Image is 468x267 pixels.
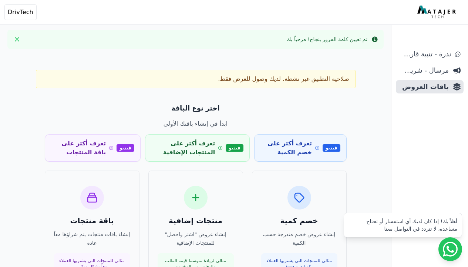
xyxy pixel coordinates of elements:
[261,215,337,226] h3: خصم كمية
[45,134,141,162] a: فيديو تعرف أكثر على باقة المنتجات
[36,70,356,88] div: صلاحية التطبيق غير نشطة. لديك وصول للعرض فقط.
[54,215,130,226] h3: باقة منتجات
[260,139,312,157] span: تعرف أكثر على خصم الكمية
[399,82,449,92] span: باقات العروض
[45,103,347,113] p: اختر نوع الباقة
[349,218,457,233] div: أهلاً بك! إذا كان لديك أي استفسار أو تحتاج مساعدة، لا تتردد في التواصل معنا
[254,134,347,162] a: فيديو تعرف أكثر على خصم الكمية
[323,144,340,152] span: فيديو
[158,215,234,226] h3: منتجات إضافية
[8,8,33,17] span: DrivTech
[51,139,106,157] span: تعرف أكثر على باقة المنتجات
[4,4,37,20] button: DrivTech
[399,65,449,76] span: مرسال - شريط دعاية
[54,230,130,247] p: إنشاء باقات منتجات يتم شراؤها معاً عادة
[11,33,23,45] button: Close
[151,139,215,157] span: تعرف أكثر على المنتجات الإضافية
[145,134,250,162] a: فيديو تعرف أكثر على المنتجات الإضافية
[417,6,458,19] img: MatajerTech Logo
[261,230,337,247] p: إنشاء عروض خصم متدرجة حسب الكمية
[117,144,134,152] span: فيديو
[45,119,347,128] p: ابدأ في إنشاء باقتك الأولى
[158,230,234,247] p: إنشاء عروض "اشتر واحصل" للمنتجات الإضافية
[287,36,367,43] div: تم تعيين كلمة المرور بنجاح! مرحباً بك
[226,144,243,152] span: فيديو
[399,49,451,59] span: ندرة - تنبية قارب علي النفاذ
